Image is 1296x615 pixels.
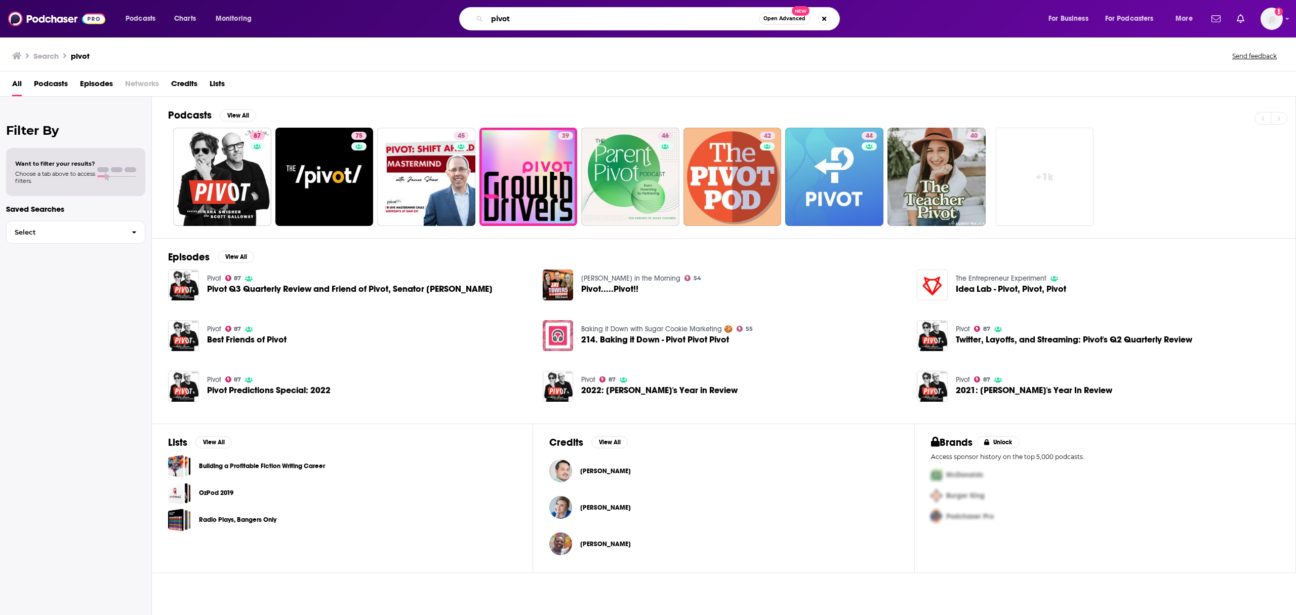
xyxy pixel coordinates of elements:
[199,514,276,525] a: Radio Plays, Bangers Only
[218,251,254,263] button: View All
[580,540,631,548] a: Elliot Gamble
[126,12,155,26] span: Podcasts
[543,371,574,402] img: 2022: Pivot's Year in Review
[207,375,221,384] a: Pivot
[7,229,124,236] span: Select
[1041,11,1101,27] button: open menu
[15,170,95,184] span: Choose a tab above to access filters.
[377,128,475,226] a: 45
[983,327,990,331] span: 87
[207,335,287,344] a: Best Friends of Pivot
[694,276,701,281] span: 54
[966,132,982,140] a: 40
[580,467,631,475] a: Gary Guseinov
[956,285,1066,293] a: Idea Lab - Pivot, Pivot, Pivot
[974,326,990,332] a: 87
[543,320,574,351] a: 214. Baking it Down - Pivot Pivot Pivot
[558,132,573,140] a: 39
[234,276,241,281] span: 87
[8,9,105,28] img: Podchaser - Follow, Share and Rate Podcasts
[355,131,362,141] span: 75
[1233,10,1248,27] a: Show notifications dropdown
[173,128,271,226] a: 87
[562,131,569,141] span: 39
[946,471,983,479] span: McDonalds
[956,386,1112,395] span: 2021: [PERSON_NAME]'s Year In Review
[254,131,261,141] span: 87
[168,436,187,449] h2: Lists
[862,132,877,140] a: 44
[785,128,883,226] a: 44
[927,506,946,527] img: Third Pro Logo
[71,51,90,61] h3: pivot
[225,326,241,332] a: 87
[956,375,970,384] a: Pivot
[1261,8,1283,30] button: Show profile menu
[609,377,616,382] span: 87
[917,270,948,300] a: Idea Lab - Pivot, Pivot, Pivot
[458,131,465,141] span: 45
[549,436,628,449] a: CreditsView All
[1261,8,1283,30] span: Logged in as AnnaO
[591,436,628,448] button: View All
[764,131,771,141] span: 42
[168,109,212,122] h2: Podcasts
[168,455,191,478] a: Building a Profitable Fiction Writing Career
[581,274,680,283] a: Jay Towers in the Morning
[866,131,873,141] span: 44
[580,467,631,475] span: [PERSON_NAME]
[931,453,1279,460] p: Access sponsor history on the top 5,000 podcasts.
[250,132,265,140] a: 87
[683,128,782,226] a: 42
[549,436,583,449] h2: Credits
[543,270,574,300] a: Pivot.....Pivot!!
[33,51,59,61] h3: Search
[549,496,572,519] img: Pam Jordan
[6,204,145,214] p: Saved Searches
[917,320,948,351] img: Twitter, Layoffs, and Streaming: Pivot's Q2 Quarterly Review
[970,131,978,141] span: 40
[684,275,701,281] a: 54
[216,12,252,26] span: Monitoring
[549,459,572,482] img: Gary Guseinov
[580,540,631,548] span: [PERSON_NAME]
[168,436,232,449] a: ListsView All
[887,128,986,226] a: 40
[580,504,631,512] a: Pam Jordan
[977,436,1020,448] button: Unlock
[956,335,1192,344] a: Twitter, Layoffs, and Streaming: Pivot's Q2 Quarterly Review
[581,128,679,226] a: 46
[1229,52,1280,60] button: Send feedback
[275,128,374,226] a: 75
[168,11,202,27] a: Charts
[168,509,191,531] a: Radio Plays, Bangers Only
[549,532,572,555] img: Elliot Gamble
[581,335,729,344] a: 214. Baking it Down - Pivot Pivot Pivot
[234,327,241,331] span: 87
[168,270,199,300] img: Pivot Q3 Quarterly Review and Friend of Pivot, Senator Amy Klobuchar
[168,109,256,122] a: PodcastsView All
[234,377,241,382] span: 87
[6,221,145,244] button: Select
[1105,12,1154,26] span: For Podcasters
[171,75,197,96] a: Credits
[479,128,578,226] a: 39
[581,325,733,333] a: Baking it Down with Sugar Cookie Marketing 🍪
[125,75,159,96] span: Networks
[759,13,810,25] button: Open AdvancedNew
[792,6,810,16] span: New
[1275,8,1283,16] svg: Add a profile image
[195,436,232,448] button: View All
[996,128,1094,226] a: +1k
[168,251,210,263] h2: Episodes
[34,75,68,96] a: Podcasts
